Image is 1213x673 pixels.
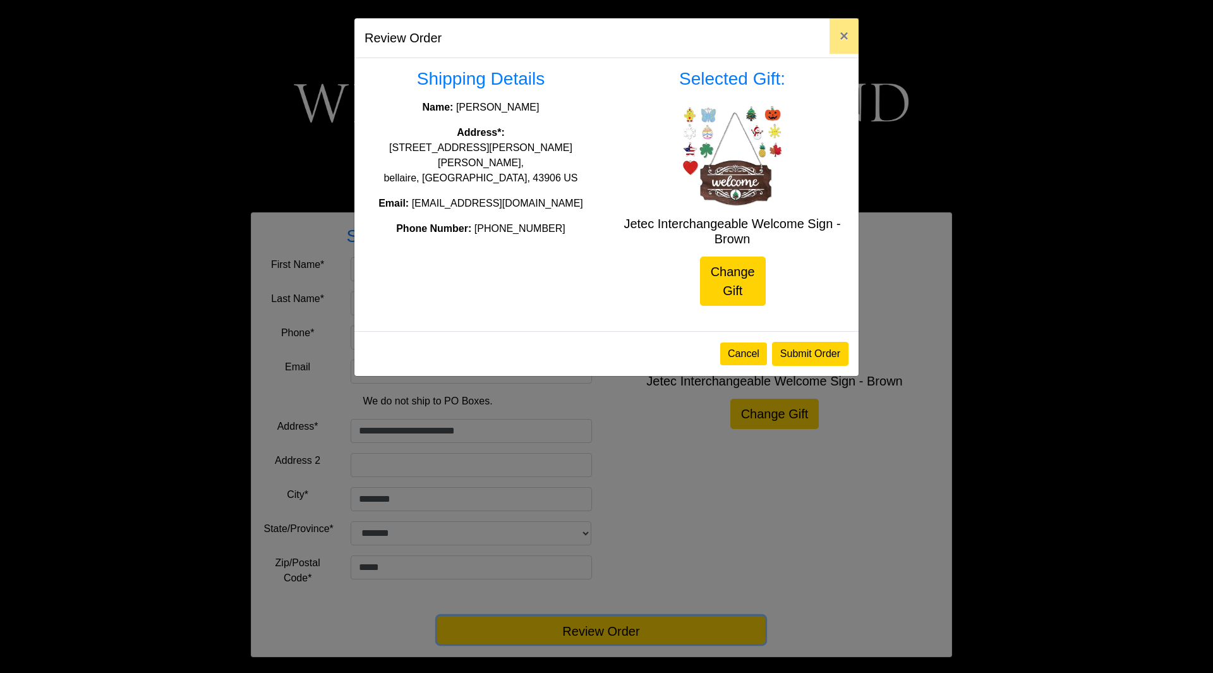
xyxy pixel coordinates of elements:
[378,198,409,209] strong: Email:
[830,18,859,54] button: Close
[772,342,848,366] button: Submit Order
[616,216,848,246] h5: Jetec Interchangeable Welcome Sign - Brown
[412,198,583,209] span: [EMAIL_ADDRESS][DOMAIN_NAME]
[456,102,540,112] span: [PERSON_NAME]
[365,28,442,47] h5: Review Order
[700,257,766,306] a: Change Gift
[423,102,454,112] strong: Name:
[457,127,505,138] strong: Address*:
[365,68,597,90] h3: Shipping Details
[616,68,848,90] h3: Selected Gift:
[474,223,565,234] span: [PHONE_NUMBER]
[840,27,848,44] span: ×
[383,142,577,183] span: [STREET_ADDRESS][PERSON_NAME][PERSON_NAME], bellaire, [GEOGRAPHIC_DATA], 43906 US
[682,105,783,206] img: Jetec Interchangeable Welcome Sign - Brown
[396,223,471,234] strong: Phone Number:
[720,343,767,365] button: Cancel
